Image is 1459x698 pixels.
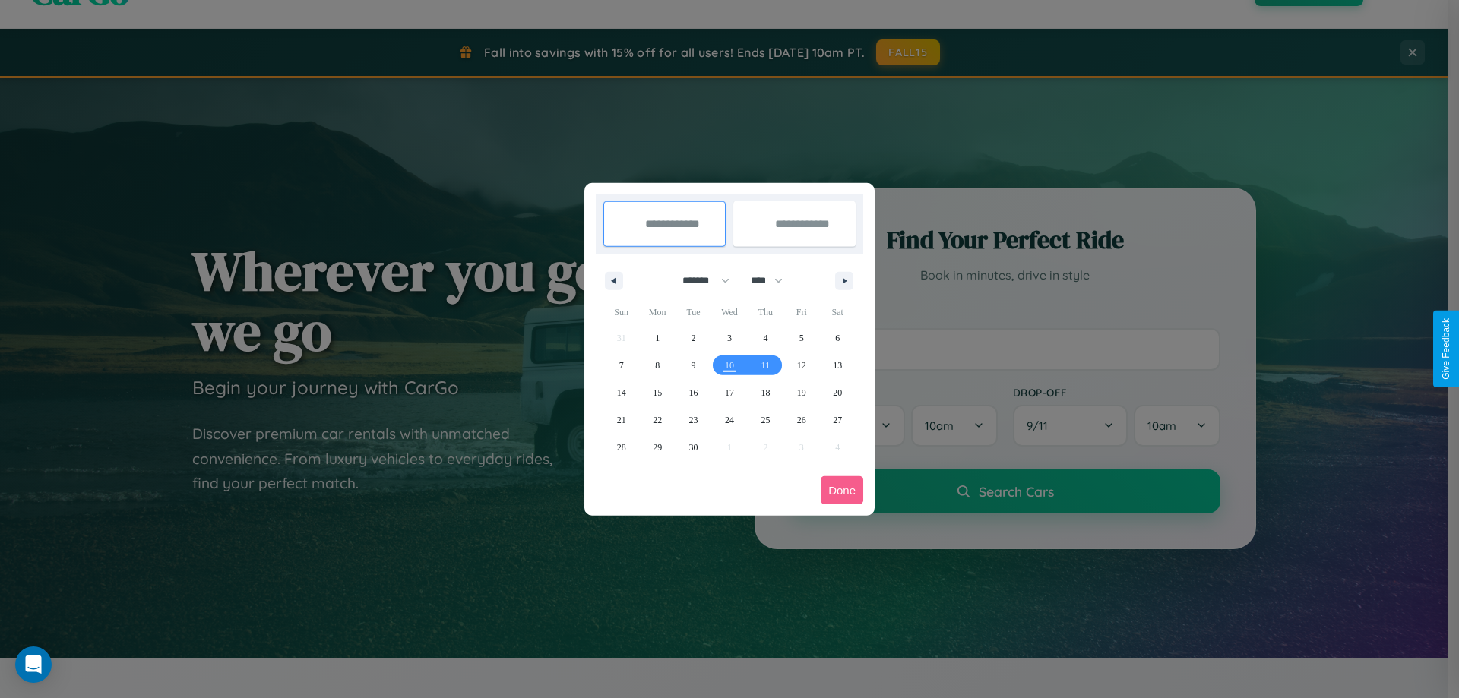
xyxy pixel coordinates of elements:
[603,406,639,434] button: 21
[783,324,819,352] button: 5
[833,406,842,434] span: 27
[727,324,732,352] span: 3
[603,379,639,406] button: 14
[689,406,698,434] span: 23
[725,406,734,434] span: 24
[676,434,711,461] button: 30
[797,352,806,379] span: 12
[639,434,675,461] button: 29
[821,476,863,504] button: Done
[617,434,626,461] span: 28
[639,379,675,406] button: 15
[692,324,696,352] span: 2
[833,352,842,379] span: 13
[689,434,698,461] span: 30
[653,379,662,406] span: 15
[15,646,52,683] div: Open Intercom Messenger
[711,300,747,324] span: Wed
[820,300,856,324] span: Sat
[711,379,747,406] button: 17
[748,379,783,406] button: 18
[763,324,767,352] span: 4
[761,406,770,434] span: 25
[711,324,747,352] button: 3
[820,406,856,434] button: 27
[639,352,675,379] button: 8
[783,352,819,379] button: 12
[725,352,734,379] span: 10
[833,379,842,406] span: 20
[689,379,698,406] span: 16
[783,379,819,406] button: 19
[653,434,662,461] span: 29
[799,324,804,352] span: 5
[603,352,639,379] button: 7
[676,352,711,379] button: 9
[655,352,660,379] span: 8
[761,379,770,406] span: 18
[725,379,734,406] span: 17
[711,406,747,434] button: 24
[676,379,711,406] button: 16
[748,352,783,379] button: 11
[653,406,662,434] span: 22
[820,324,856,352] button: 6
[655,324,660,352] span: 1
[761,352,771,379] span: 11
[617,406,626,434] span: 21
[619,352,624,379] span: 7
[748,406,783,434] button: 25
[783,300,819,324] span: Fri
[676,300,711,324] span: Tue
[820,352,856,379] button: 13
[1441,318,1451,380] div: Give Feedback
[692,352,696,379] span: 9
[820,379,856,406] button: 20
[639,324,675,352] button: 1
[783,406,819,434] button: 26
[797,379,806,406] span: 19
[748,300,783,324] span: Thu
[617,379,626,406] span: 14
[797,406,806,434] span: 26
[676,406,711,434] button: 23
[835,324,840,352] span: 6
[748,324,783,352] button: 4
[603,434,639,461] button: 28
[676,324,711,352] button: 2
[711,352,747,379] button: 10
[639,300,675,324] span: Mon
[639,406,675,434] button: 22
[603,300,639,324] span: Sun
